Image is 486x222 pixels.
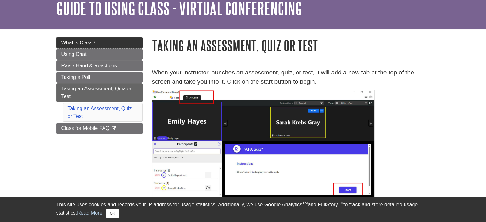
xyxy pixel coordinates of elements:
span: What is Class? [61,40,96,45]
p: When your instructor launches an assessment, quiz, or test, it will add a new tab at the top of t... [152,68,430,87]
span: Taking a Poll [61,74,90,80]
div: Guide Page Menu [56,37,143,134]
img: class quiz [152,90,374,208]
i: This link opens in a new window [111,126,116,131]
sup: TM [302,201,308,205]
a: Taking an Assessment, Quiz or Test [68,106,132,119]
span: Class for Mobile FAQ [61,126,110,131]
span: Raise Hand & Reactions [61,63,117,68]
a: Using Chat [56,49,143,60]
a: Read More [77,210,102,216]
a: Raise Hand & Reactions [56,60,143,71]
button: Close [106,209,119,218]
sup: TM [338,201,343,205]
h1: Taking an Assessment, Quiz or Test [152,37,430,54]
span: Taking an Assessment, Quiz or Test [61,86,132,99]
div: This site uses cookies and records your IP address for usage statistics. Additionally, we use Goo... [56,201,430,218]
a: What is Class? [56,37,143,48]
a: Class for Mobile FAQ [56,123,143,134]
a: Taking an Assessment, Quiz or Test [56,83,143,102]
a: Taking a Poll [56,72,143,83]
span: Using Chat [61,51,87,57]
